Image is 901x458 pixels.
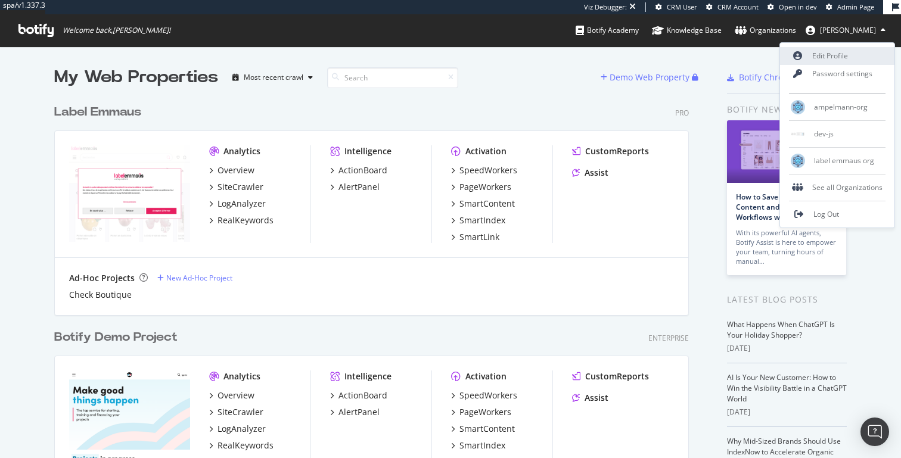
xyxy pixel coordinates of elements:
a: LogAnalyzer [209,198,266,210]
div: Overview [218,390,254,401]
span: ampelmann-org [814,102,868,112]
div: SiteCrawler [218,406,263,418]
a: What Happens When ChatGPT Is Your Holiday Shopper? [727,319,835,340]
div: Intelligence [344,145,392,157]
div: AlertPanel [338,181,380,193]
div: Botify Academy [576,24,639,36]
img: Label Emmaus [69,145,190,242]
span: Log Out [813,209,839,219]
a: Demo Web Property [601,72,692,82]
div: PageWorkers [459,406,511,418]
div: Overview [218,164,254,176]
div: CustomReports [585,370,649,382]
a: Botify Academy [576,14,639,46]
a: Open in dev [768,2,817,12]
div: SpeedWorkers [459,164,517,176]
span: label emmaus org [814,155,874,166]
img: label emmaus org [791,154,805,168]
div: Demo Web Property [610,71,689,83]
a: SmartIndex [451,440,505,451]
a: ActionBoard [330,390,387,401]
div: Viz Debugger: [584,2,627,12]
a: CustomReports [572,145,649,157]
div: Activation [465,145,507,157]
img: ampelmann-org [791,100,805,114]
div: PageWorkers [459,181,511,193]
div: [DATE] [727,343,847,354]
div: SiteCrawler [218,181,263,193]
a: Overview [209,390,254,401]
a: CRM Account [706,2,759,12]
span: CRM Account [717,2,759,11]
div: Botify news [727,103,847,116]
a: AlertPanel [330,181,380,193]
span: Open in dev [779,2,817,11]
a: CustomReports [572,370,649,382]
div: ActionBoard [338,164,387,176]
a: RealKeywords [209,440,274,451]
div: Most recent crawl [244,74,303,81]
a: SpeedWorkers [451,390,517,401]
a: How to Save Hours on Content and Research Workflows with Botify Assist [736,192,833,222]
div: Analytics [223,145,260,157]
div: LogAnalyzer [218,423,266,435]
div: Assist [585,167,608,179]
div: With its powerful AI agents, Botify Assist is here to empower your team, turning hours of manual… [736,228,837,266]
a: Knowledge Base [652,14,722,46]
a: Admin Page [826,2,874,12]
a: Assist [572,167,608,179]
div: Pro [675,108,689,118]
div: See all Organizations [780,179,894,197]
img: How to Save Hours on Content and Research Workflows with Botify Assist [727,120,846,183]
div: Intelligence [344,370,392,382]
div: Botify Chrome Plugin [739,71,823,83]
button: Most recent crawl [228,68,318,87]
span: dev-js [814,129,834,139]
a: Password settings [780,65,894,83]
div: ActionBoard [338,390,387,401]
div: Label Emmaus [54,104,141,121]
a: Edit Profile [780,47,894,65]
a: Botify Chrome Plugin [727,71,823,83]
span: CRM User [667,2,697,11]
a: SmartContent [451,198,515,210]
div: Organizations [735,24,796,36]
div: Open Intercom Messenger [860,418,889,446]
button: Demo Web Property [601,68,692,87]
a: SiteCrawler [209,181,263,193]
a: Check Boutique [69,289,132,301]
div: My Web Properties [54,66,218,89]
div: CustomReports [585,145,649,157]
div: SmartContent [459,198,515,210]
button: [PERSON_NAME] [796,21,895,40]
a: Assist [572,392,608,404]
a: New Ad-Hoc Project [157,273,232,283]
a: SmartLink [451,231,499,243]
a: LogAnalyzer [209,423,266,435]
div: SpeedWorkers [459,390,517,401]
div: SmartIndex [459,214,505,226]
div: Ad-Hoc Projects [69,272,135,284]
a: Label Emmaus [54,104,146,121]
a: Log Out [780,205,894,223]
a: PageWorkers [451,406,511,418]
div: Knowledge Base [652,24,722,36]
a: SpeedWorkers [451,164,517,176]
a: SmartIndex [451,214,505,226]
div: Enterprise [648,333,689,343]
a: ActionBoard [330,164,387,176]
span: Welcome back, [PERSON_NAME] ! [63,26,170,35]
span: Admin Page [837,2,874,11]
a: SiteCrawler [209,406,263,418]
div: LogAnalyzer [218,198,266,210]
div: RealKeywords [218,214,274,226]
img: dev-js [791,132,805,135]
div: Activation [465,370,507,382]
div: Assist [585,392,608,404]
span: Thomas Grange [820,25,876,35]
div: [DATE] [727,407,847,418]
div: RealKeywords [218,440,274,451]
div: SmartLink [459,231,499,243]
a: SmartContent [451,423,515,435]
